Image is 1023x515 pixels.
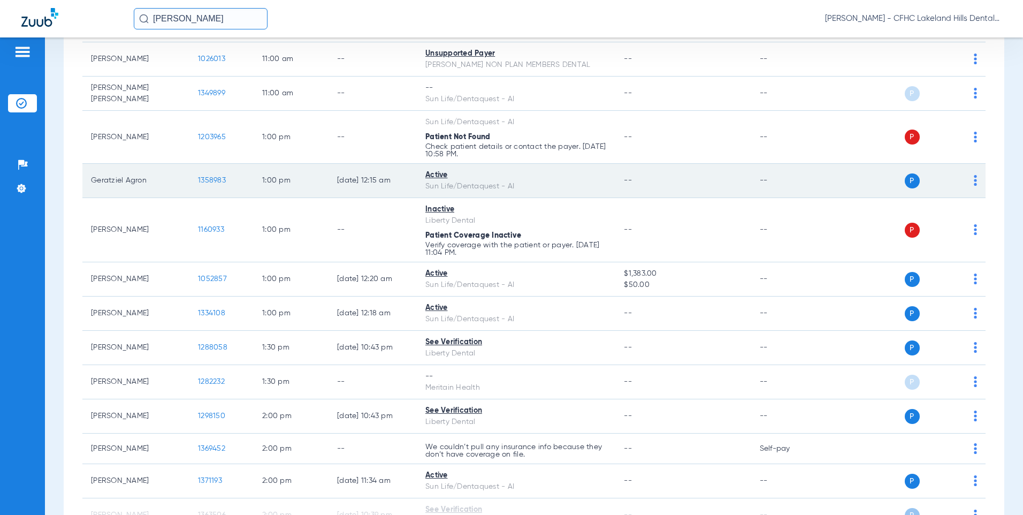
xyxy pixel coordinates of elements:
[974,342,977,353] img: group-dot-blue.svg
[624,309,632,317] span: --
[969,464,1023,515] iframe: Chat Widget
[425,314,607,325] div: Sun Life/Dentaquest - AI
[425,117,607,128] div: Sun Life/Dentaquest - AI
[82,111,189,164] td: [PERSON_NAME]
[974,411,977,421] img: group-dot-blue.svg
[825,13,1002,24] span: [PERSON_NAME] - CFHC Lakeland Hills Dental
[134,8,268,29] input: Search for patients
[198,226,224,233] span: 1160933
[198,55,225,63] span: 1026013
[425,302,607,314] div: Active
[254,262,329,297] td: 1:00 PM
[974,443,977,454] img: group-dot-blue.svg
[198,445,225,452] span: 1369452
[329,464,417,498] td: [DATE] 11:34 AM
[905,375,920,390] span: P
[198,412,225,420] span: 1298150
[14,46,31,58] img: hamburger-icon
[751,399,823,434] td: --
[82,77,189,111] td: [PERSON_NAME] [PERSON_NAME]
[425,382,607,393] div: Meritain Health
[82,399,189,434] td: [PERSON_NAME]
[624,477,632,484] span: --
[329,164,417,198] td: [DATE] 12:15 AM
[329,434,417,464] td: --
[624,279,742,291] span: $50.00
[254,164,329,198] td: 1:00 PM
[254,365,329,399] td: 1:30 PM
[425,48,607,59] div: Unsupported Payer
[905,223,920,238] span: P
[82,164,189,198] td: Geratziel Agron
[198,89,225,97] span: 1349899
[905,272,920,287] span: P
[254,331,329,365] td: 1:30 PM
[974,308,977,319] img: group-dot-blue.svg
[425,348,607,359] div: Liberty Dental
[82,365,189,399] td: [PERSON_NAME]
[139,14,149,24] img: Search Icon
[254,198,329,262] td: 1:00 PM
[329,399,417,434] td: [DATE] 10:43 PM
[624,55,632,63] span: --
[198,133,226,141] span: 1203965
[624,177,632,184] span: --
[329,297,417,331] td: [DATE] 12:18 AM
[624,89,632,97] span: --
[425,232,521,239] span: Patient Coverage Inactive
[329,365,417,399] td: --
[624,226,632,233] span: --
[905,130,920,145] span: P
[905,340,920,355] span: P
[254,111,329,164] td: 1:00 PM
[751,297,823,331] td: --
[624,344,632,351] span: --
[425,337,607,348] div: See Verification
[198,177,226,184] span: 1358983
[751,464,823,498] td: --
[329,77,417,111] td: --
[624,412,632,420] span: --
[82,331,189,365] td: [PERSON_NAME]
[624,133,632,141] span: --
[624,268,742,279] span: $1,383.00
[425,371,607,382] div: --
[198,344,227,351] span: 1288058
[751,164,823,198] td: --
[425,279,607,291] div: Sun Life/Dentaquest - AI
[425,443,607,458] p: We couldn’t pull any insurance info because they don’t have coverage on file.
[329,111,417,164] td: --
[82,464,189,498] td: [PERSON_NAME]
[425,241,607,256] p: Verify coverage with the patient or payer. [DATE] 11:04 PM.
[198,275,227,283] span: 1052857
[329,198,417,262] td: --
[974,175,977,186] img: group-dot-blue.svg
[425,143,607,158] p: Check patient details or contact the payer. [DATE] 10:58 PM.
[254,399,329,434] td: 2:00 PM
[254,77,329,111] td: 11:00 AM
[905,474,920,489] span: P
[82,198,189,262] td: [PERSON_NAME]
[751,365,823,399] td: --
[974,132,977,142] img: group-dot-blue.svg
[425,133,490,141] span: Patient Not Found
[254,434,329,464] td: 2:00 PM
[425,94,607,105] div: Sun Life/Dentaquest - AI
[425,170,607,181] div: Active
[21,8,58,27] img: Zuub Logo
[425,82,607,94] div: --
[624,445,632,452] span: --
[425,405,607,416] div: See Verification
[329,262,417,297] td: [DATE] 12:20 AM
[905,306,920,321] span: P
[82,297,189,331] td: [PERSON_NAME]
[974,274,977,284] img: group-dot-blue.svg
[974,376,977,387] img: group-dot-blue.svg
[329,42,417,77] td: --
[751,434,823,464] td: Self-pay
[425,204,607,215] div: Inactive
[329,331,417,365] td: [DATE] 10:43 PM
[254,464,329,498] td: 2:00 PM
[198,378,225,385] span: 1282232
